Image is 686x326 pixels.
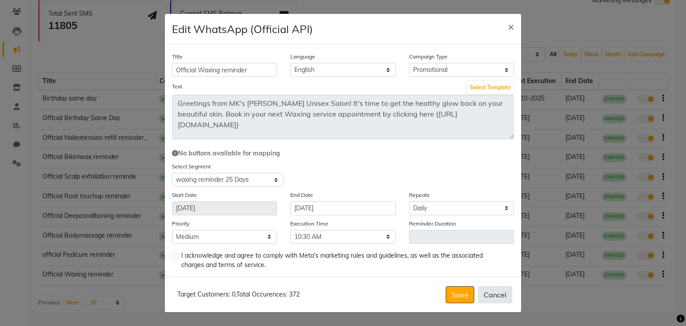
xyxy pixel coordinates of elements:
label: End Date [290,191,313,199]
button: Select Template [468,81,513,94]
button: Save [446,286,474,303]
span: I acknowledge and agree to comply with Meta's marketing rules and guidelines, as well as the asso... [181,251,507,270]
div: , [174,290,300,299]
label: Priority [172,220,189,228]
span: × [508,20,514,33]
span: Total Occurences: 372 [236,290,300,298]
h4: Edit WhatsApp (Official API) [172,21,313,37]
span: Target Customers: 0 [177,290,235,298]
label: Execution Time [290,220,328,228]
label: Campaign Type [409,53,448,61]
label: Language [290,53,315,61]
input: Enter Title [172,63,277,77]
button: Close [501,14,521,39]
label: Start Date [172,191,197,199]
label: Repeats [409,191,430,199]
button: Cancel [478,286,512,303]
label: Select Segment [172,163,211,171]
label: Title [172,53,183,61]
div: No buttons available for mapping [172,149,514,158]
label: Reminder Duration [409,220,456,228]
label: Text [172,83,182,91]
